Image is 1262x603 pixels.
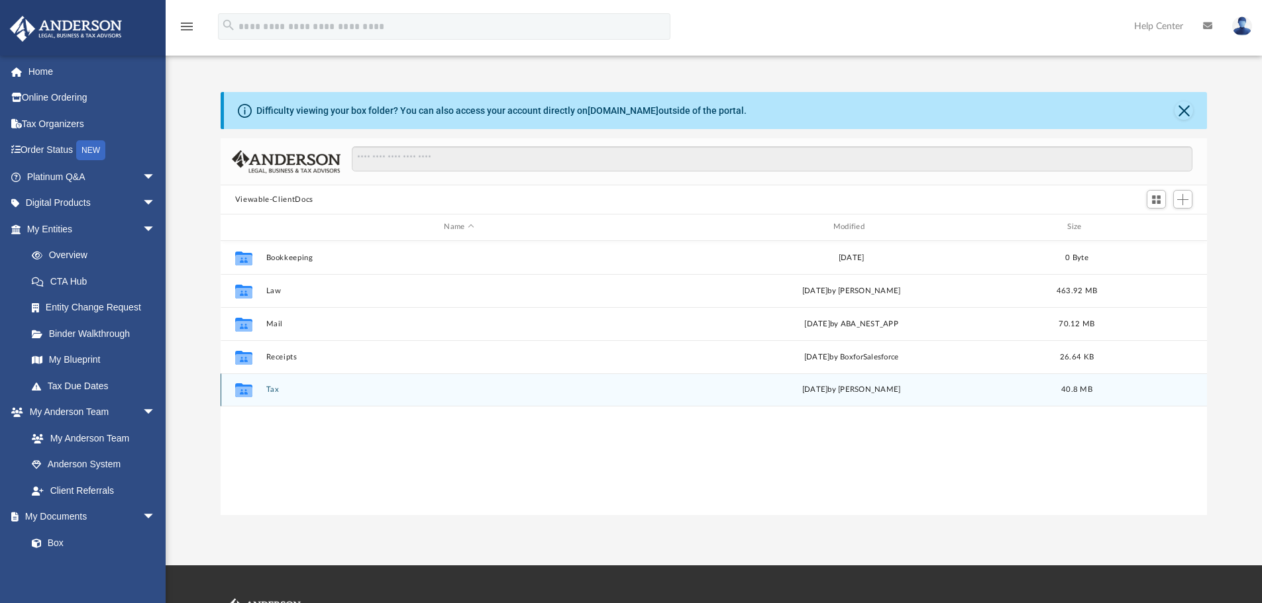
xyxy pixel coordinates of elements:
a: CTA Hub [19,268,176,295]
img: User Pic [1232,17,1252,36]
img: Anderson Advisors Platinum Portal [6,16,126,42]
a: My Anderson Teamarrow_drop_down [9,399,169,426]
button: Tax [266,385,652,394]
div: [DATE] by [PERSON_NAME] [658,384,1044,396]
a: Platinum Q&Aarrow_drop_down [9,163,176,190]
a: Overview [19,242,176,269]
a: Tax Due Dates [19,373,176,399]
span: arrow_drop_down [142,504,169,531]
a: Client Referrals [19,477,169,504]
a: My Entitiesarrow_drop_down [9,216,176,242]
button: Switch to Grid View [1147,190,1167,209]
span: 70.12 MB [1059,320,1094,327]
span: 0 Byte [1065,254,1088,261]
a: Tax Organizers [9,111,176,137]
a: Meeting Minutes [19,556,169,582]
span: arrow_drop_down [142,163,169,191]
span: 26.64 KB [1060,353,1094,360]
a: My Anderson Team [19,425,162,451]
a: Order StatusNEW [9,137,176,164]
div: NEW [76,140,105,160]
span: 463.92 MB [1057,287,1097,294]
div: id [227,221,260,233]
input: Search files and folders [352,146,1192,171]
i: search [221,18,236,32]
i: menu [179,19,195,34]
a: Entity Change Request [19,295,176,321]
div: Size [1050,221,1103,233]
div: grid [221,241,1208,515]
span: arrow_drop_down [142,190,169,217]
button: Mail [266,320,652,328]
div: Modified [658,221,1045,233]
button: Close [1175,101,1193,120]
a: Box [19,530,162,556]
div: [DATE] [658,252,1044,263]
a: Home [9,58,176,85]
button: Viewable-ClientDocs [235,194,313,206]
button: Law [266,287,652,295]
div: id [1109,221,1202,233]
a: [DOMAIN_NAME] [588,105,658,116]
span: 40.8 MB [1061,386,1092,393]
div: [DATE] by ABA_NEST_APP [658,318,1044,330]
span: arrow_drop_down [142,399,169,426]
button: Receipts [266,353,652,361]
div: [DATE] by [PERSON_NAME] [658,285,1044,297]
a: Anderson System [19,451,169,478]
a: Digital Productsarrow_drop_down [9,190,176,216]
button: Add [1173,190,1193,209]
button: Bookkeeping [266,254,652,262]
a: My Blueprint [19,347,169,373]
div: [DATE] by BoxforSalesforce [658,351,1044,363]
a: Online Ordering [9,85,176,111]
a: Binder Walkthrough [19,320,176,347]
div: Name [265,221,652,233]
div: Difficulty viewing your box folder? You can also access your account directly on outside of the p... [256,104,747,118]
a: menu [179,25,195,34]
span: arrow_drop_down [142,216,169,243]
a: My Documentsarrow_drop_down [9,504,169,530]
